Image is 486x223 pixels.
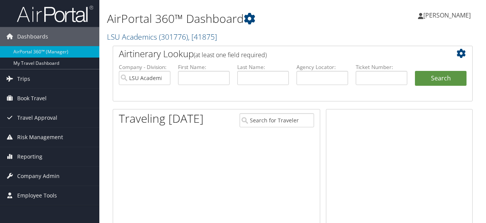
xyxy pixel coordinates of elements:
label: Last Name: [237,63,289,71]
label: First Name: [178,63,230,71]
span: (at least one field required) [194,51,267,59]
span: Company Admin [17,167,60,186]
span: Travel Approval [17,108,57,127]
span: ( 301776 ) [159,32,188,42]
label: Company - Division: [119,63,170,71]
span: Dashboards [17,27,48,46]
input: Search for Traveler [240,113,314,127]
label: Agency Locator: [296,63,348,71]
button: Search [415,71,467,86]
h2: Airtinerary Lookup [119,47,437,60]
a: [PERSON_NAME] [418,4,478,27]
a: LSU Academics [107,32,217,42]
span: Book Travel [17,89,47,108]
span: Risk Management [17,128,63,147]
span: Trips [17,69,30,88]
span: Reporting [17,147,42,166]
h1: Traveling [DATE] [119,111,204,127]
span: , [ 41875 ] [188,32,217,42]
span: Employee Tools [17,186,57,205]
label: Ticket Number: [356,63,407,71]
span: [PERSON_NAME] [423,11,471,19]
h1: AirPortal 360™ Dashboard [107,11,355,27]
img: airportal-logo.png [17,5,93,23]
